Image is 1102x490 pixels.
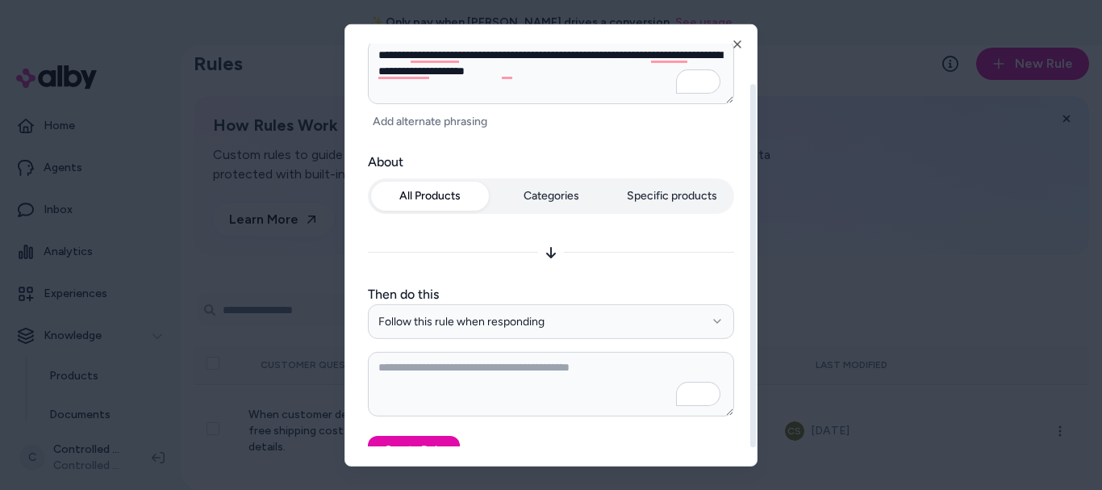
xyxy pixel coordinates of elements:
label: About [368,152,734,171]
button: Add alternate phrasing [368,110,492,132]
textarea: To enrich screen reader interactions, please activate Accessibility in Grammarly extension settings [368,39,734,103]
button: Categories [492,181,610,210]
button: All Products [371,181,489,210]
textarea: To enrich screen reader interactions, please activate Accessibility in Grammarly extension settings [368,352,734,417]
button: Create Rule [368,436,460,465]
label: Then do this [368,284,734,304]
button: Specific products [613,181,731,210]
